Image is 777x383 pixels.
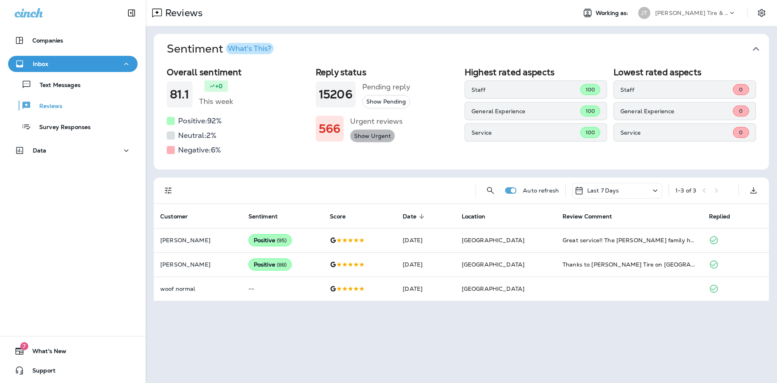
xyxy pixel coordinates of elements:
p: General Experience [620,108,733,114]
span: Score [330,213,356,220]
button: Filters [160,182,176,199]
p: Inbox [33,61,48,67]
div: 1 - 3 of 3 [675,187,696,194]
span: 100 [586,86,595,93]
button: SentimentWhat's This? [160,34,775,64]
div: SentimentWhat's This? [154,64,769,169]
p: Staff [471,87,580,93]
div: What's This? [228,45,271,52]
p: woof normal [160,286,236,292]
span: [GEOGRAPHIC_DATA] [462,285,524,292]
h5: This week [199,95,233,108]
span: ( 95 ) [277,237,287,244]
span: Score [330,213,346,220]
span: 0 [739,108,743,114]
button: Inbox [8,56,138,72]
p: [PERSON_NAME] [160,237,236,243]
span: Date [403,213,416,220]
span: Working as: [596,10,630,17]
p: Auto refresh [523,187,559,194]
span: Customer [160,213,198,220]
button: 7What's New [8,343,138,359]
button: Export as CSV [745,182,762,199]
span: Replied [709,213,730,220]
button: Show Pending [362,95,410,108]
p: Data [33,147,47,154]
h5: Urgent reviews [350,115,403,128]
span: Support [24,367,55,377]
h2: Overall sentiment [167,67,309,77]
p: Reviews [162,7,203,19]
button: Support [8,362,138,379]
h1: Sentiment [167,42,274,56]
span: 0 [739,86,743,93]
p: Service [620,129,733,136]
span: Location [462,213,496,220]
h2: Reply status [316,67,458,77]
button: Companies [8,32,138,49]
span: Customer [160,213,188,220]
button: Search Reviews [482,182,499,199]
button: What's This? [226,43,274,54]
h2: Lowest rated aspects [614,67,756,77]
span: 100 [586,129,595,136]
p: Staff [620,87,733,93]
h5: Pending reply [362,80,410,93]
td: [DATE] [396,277,455,301]
h1: 15206 [319,88,352,101]
span: Sentiment [248,213,288,220]
span: Replied [709,213,741,220]
button: Reviews [8,97,138,114]
span: 0 [739,129,743,136]
span: 7 [20,342,28,350]
span: [GEOGRAPHIC_DATA] [462,237,524,244]
span: Location [462,213,485,220]
h5: Negative: 6 % [178,144,221,157]
span: Date [403,213,427,220]
div: JT [638,7,650,19]
p: Survey Responses [31,124,91,131]
span: Sentiment [248,213,278,220]
h5: Positive: 92 % [178,114,222,127]
p: [PERSON_NAME] Tire & Auto [655,10,728,16]
p: +0 [215,82,223,90]
button: Text Messages [8,76,138,93]
span: What's New [24,348,66,358]
span: Review Comment [563,213,622,220]
button: Collapse Sidebar [120,5,143,21]
span: [GEOGRAPHIC_DATA] [462,261,524,268]
h2: Highest rated aspects [465,67,607,77]
p: Text Messages [32,82,81,89]
p: Reviews [31,103,62,110]
div: Positive [248,234,292,246]
h1: 566 [319,122,340,135]
button: Settings [754,6,769,20]
p: Companies [32,37,63,44]
button: Show Urgent [350,129,395,143]
div: Great service!! The Jensen family had always been good to us. I worked at a couple different loca... [563,236,696,244]
p: General Experience [471,108,580,114]
div: Thanks to Jensen Tire on South 97th Street in Omaha checking the electrical system on my Chevy Tr... [563,260,696,269]
h5: Neutral: 2 % [178,129,217,142]
td: -- [242,277,324,301]
span: 100 [586,108,595,114]
span: ( 88 ) [277,261,287,268]
h1: 81.1 [170,88,189,101]
p: Last 7 Days [587,187,619,194]
div: Positive [248,258,292,271]
span: Review Comment [563,213,612,220]
p: [PERSON_NAME] [160,261,236,268]
td: [DATE] [396,228,455,252]
button: Survey Responses [8,118,138,135]
td: [DATE] [396,252,455,277]
p: Service [471,129,580,136]
button: Data [8,142,138,159]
